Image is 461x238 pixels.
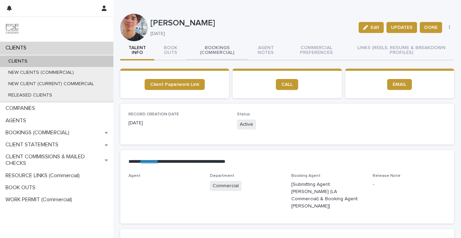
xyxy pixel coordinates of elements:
[3,196,78,203] p: WORK PERMIT (Commercial)
[373,181,446,188] p: -
[391,24,413,31] span: UPDATES
[3,92,58,98] p: RELEASED CLIENTS
[373,174,401,178] span: Release Note
[3,81,100,87] p: NEW CLIENT (CURRENT) COMMERCIAL
[284,41,349,60] button: COMMERCIAL PREFERENCES
[281,82,293,87] span: CALL
[3,129,75,136] p: BOOKINGS (COMMERCIAL)
[154,41,187,60] button: BOOK OUTS
[3,154,105,167] p: CLIENT COMMISSIONS & MAILED CHECKS
[187,41,247,60] button: BOOKINGS (COMMERCIAL)
[3,105,41,112] p: COMPANIES
[237,112,250,116] span: Status
[3,141,64,148] p: CLIENT STATEMENTS
[128,120,229,127] p: [DATE]
[386,22,417,33] button: UPDATES
[3,70,79,76] p: NEW CLIENTS (COMMERCIAL)
[3,45,32,51] p: CLIENTS
[3,117,32,124] p: AGENTS
[393,82,406,87] span: EMAIL
[420,22,442,33] button: DONE
[387,79,412,90] a: EMAIL
[349,41,454,60] button: LINKS (REELS, RESUME & BREAKDOWN PROFILES)
[150,82,199,87] span: Client Paperwork Link
[120,41,154,60] button: TALENT INFO
[5,22,19,36] img: 9JgRvJ3ETPGCJDhvPVA5
[150,18,353,28] p: [PERSON_NAME]
[291,174,321,178] span: Booking Agent
[3,184,41,191] p: BOOK OUTS
[359,22,384,33] button: Edit
[237,120,256,129] span: Active
[3,58,33,64] p: CLIENTS
[247,41,284,60] button: AGENT NOTES
[371,25,379,30] span: Edit
[210,181,241,191] span: Commercial
[276,79,298,90] a: CALL
[210,174,234,178] span: Department
[128,112,179,116] span: RECORD CREATION DATE
[150,31,350,37] p: [DATE]
[424,24,438,31] span: DONE
[128,174,140,178] span: Agent
[291,181,364,209] p: [Submitting Agent: [PERSON_NAME] (LA Commercial) & Booking Agent: [PERSON_NAME]]
[145,79,205,90] a: Client Paperwork Link
[3,172,85,179] p: RESOURCE LINKS (Commercial)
